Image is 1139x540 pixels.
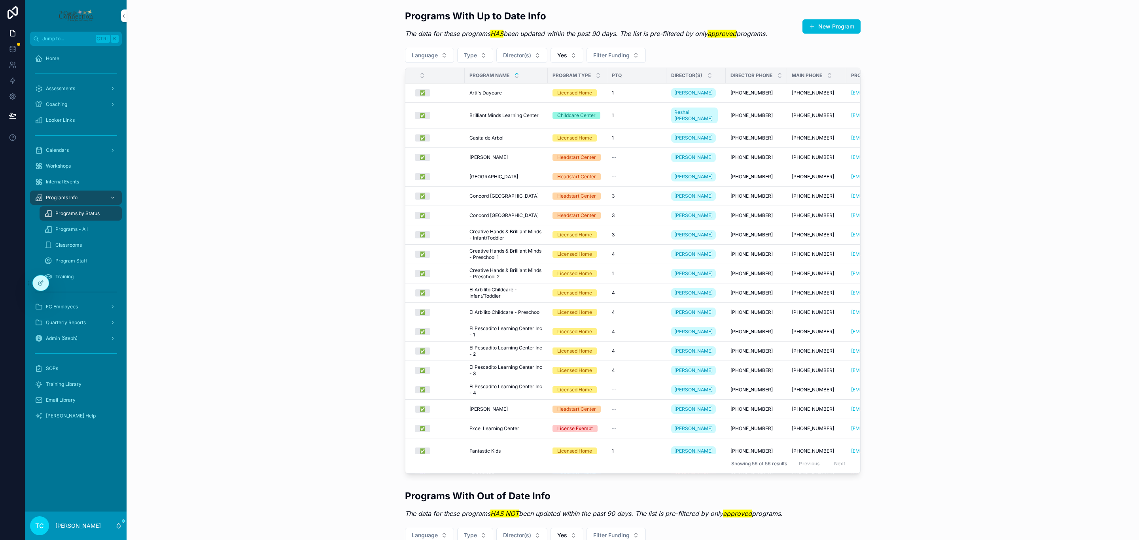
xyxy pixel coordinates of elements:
span: Admin (Steph) [46,335,78,342]
span: El Pescadito Learning Center Inc - 2 [469,345,543,357]
a: [PERSON_NAME] [671,248,721,261]
a: Concord [GEOGRAPHIC_DATA] [469,212,543,219]
span: [PHONE_NUMBER] [792,251,834,257]
div: Childcare Center [557,112,596,119]
div: Licensed Home [557,89,592,96]
span: [PHONE_NUMBER] [730,251,773,257]
a: Licensed Home [552,134,602,142]
span: Creative Hands & Brilliant Minds - Infant/Toddler [469,228,543,241]
a: Licensed Home [552,89,602,96]
span: [PHONE_NUMBER] [792,154,834,160]
a: -- [612,174,662,180]
span: 4 [612,348,615,354]
a: [PHONE_NUMBER] [792,232,842,238]
a: [EMAIL_ADDRESS][DOMAIN_NAME] [851,270,915,277]
a: 1 [612,112,662,119]
span: [PHONE_NUMBER] [730,154,773,160]
a: Licensed Home [552,270,602,277]
a: [PHONE_NUMBER] [792,251,842,257]
a: [PHONE_NUMBER] [792,112,842,119]
a: [EMAIL_ADDRESS][DOMAIN_NAME] [851,112,915,119]
a: [PERSON_NAME] [671,345,721,357]
a: Classrooms [40,238,122,252]
a: [PHONE_NUMBER] [792,154,842,160]
span: [PERSON_NAME] [674,251,713,257]
a: [PERSON_NAME] [671,346,716,356]
span: FC Employees [46,304,78,310]
a: Workshops [30,159,122,173]
span: 1 [612,270,614,277]
a: New Program [802,19,861,34]
a: ✅ [415,112,460,119]
a: [EMAIL_ADDRESS][DOMAIN_NAME] [851,90,915,96]
a: [EMAIL_ADDRESS][DOMAIN_NAME] [851,251,915,257]
a: [PERSON_NAME] [671,230,716,240]
a: Childcare Center [552,112,602,119]
a: Programs Info [30,191,122,205]
span: Reshai [PERSON_NAME] [674,109,715,122]
a: 4 [612,367,662,374]
span: 1 [612,112,614,119]
span: [PERSON_NAME] [674,193,713,199]
a: [EMAIL_ADDRESS][DOMAIN_NAME] [851,348,915,354]
span: [PHONE_NUMBER] [792,90,834,96]
a: Reshai [PERSON_NAME] [671,108,718,123]
div: Licensed Home [557,309,592,316]
div: Licensed Home [557,289,592,296]
span: 4 [612,290,615,296]
div: ✅ [420,251,426,258]
a: [PHONE_NUMBER] [792,290,842,296]
span: Programs by Status [55,210,100,217]
span: [PHONE_NUMBER] [730,270,773,277]
a: [EMAIL_ADDRESS][DOMAIN_NAME] [851,232,915,238]
div: ✅ [420,173,426,180]
a: [PHONE_NUMBER] [730,290,782,296]
div: ✅ [420,134,426,142]
a: El Pescadito Learning Center Inc - 1 [469,325,543,338]
div: ✅ [420,193,426,200]
a: Headstart Center [552,173,602,180]
a: [PHONE_NUMBER] [792,193,842,199]
a: Headstart Center [552,193,602,200]
a: [EMAIL_ADDRESS][DOMAIN_NAME] [851,309,915,315]
a: Brilliant Minds Learning Center [469,112,543,119]
span: [PHONE_NUMBER] [792,135,834,141]
span: Brilliant Minds Learning Center [469,112,539,119]
a: 4 [612,348,662,354]
div: ✅ [420,328,426,335]
a: [PERSON_NAME] [671,366,716,375]
a: [PERSON_NAME] [671,133,716,143]
span: [PHONE_NUMBER] [792,309,834,315]
div: Headstart Center [557,193,596,200]
a: [EMAIL_ADDRESS][DOMAIN_NAME] [851,290,915,296]
span: [PHONE_NUMBER] [730,193,773,199]
a: [EMAIL_ADDRESS][DOMAIN_NAME] [851,174,915,180]
a: Licensed Home [552,328,602,335]
a: [PERSON_NAME] [671,288,716,298]
a: [PERSON_NAME] [671,267,721,280]
a: Looker Links [30,113,122,127]
a: [PERSON_NAME] [671,249,716,259]
span: 4 [612,329,615,335]
a: Admin (Steph) [30,331,122,346]
a: [PERSON_NAME] [671,269,716,278]
span: El Pescadito Learning Center Inc - 3 [469,364,543,377]
span: [PHONE_NUMBER] [792,290,834,296]
a: ✅ [415,270,460,277]
a: 3 [612,232,662,238]
a: [EMAIL_ADDRESS][DOMAIN_NAME] [851,154,915,160]
span: 4 [612,367,615,374]
span: [PHONE_NUMBER] [792,174,834,180]
span: [PHONE_NUMBER] [792,232,834,238]
div: ✅ [420,289,426,296]
a: [PHONE_NUMBER] [792,348,842,354]
span: [PHONE_NUMBER] [730,290,773,296]
a: ✅ [415,154,460,161]
span: Program Staff [55,258,87,264]
a: 3 [612,212,662,219]
span: [PERSON_NAME] [674,290,713,296]
span: 3 [612,193,615,199]
span: Coaching [46,101,67,108]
